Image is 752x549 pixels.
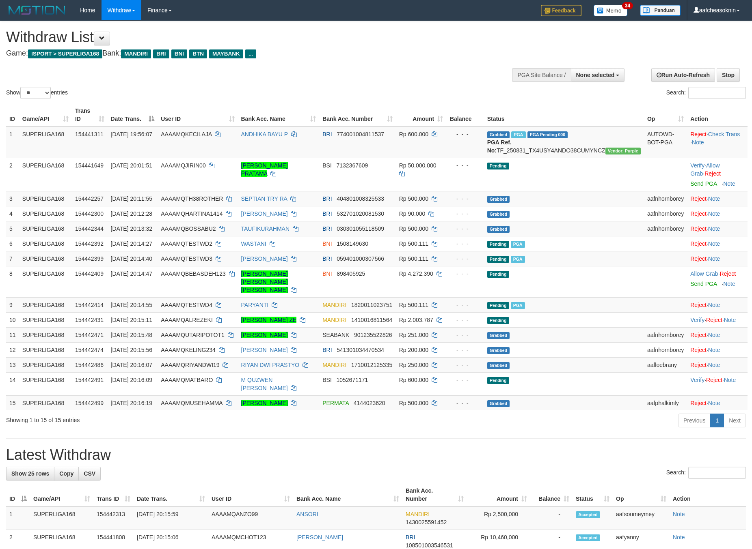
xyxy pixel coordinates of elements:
[449,316,480,324] div: - - -
[690,362,707,368] a: Reject
[59,470,73,477] span: Copy
[241,162,288,177] a: [PERSON_NAME] PRATAMA
[293,483,402,506] th: Bank Acc. Name: activate to sort column ascending
[6,191,19,206] td: 3
[241,362,300,368] a: RIYAN DWI PRASTYO
[336,377,368,383] span: Copy 1052671171 to clipboard
[487,332,510,339] span: Grabbed
[396,103,447,127] th: Amount: activate to sort column ascending
[449,210,480,218] div: - - -
[690,347,707,353] a: Reject
[19,206,72,221] td: SUPERLIGA168
[19,372,72,395] td: SUPERLIGA168
[161,162,205,169] span: AAAAMQJIRIN00
[720,270,736,277] a: Reject
[687,357,748,372] td: ·
[487,400,510,407] span: Grabbed
[6,266,19,297] td: 8
[161,347,216,353] span: AAAAMQKELING234
[111,225,152,232] span: [DATE] 20:13:32
[449,301,480,309] div: - - -
[644,327,687,342] td: aafnhornborey
[706,317,722,323] a: Reject
[241,302,269,308] a: PARYANTI
[19,191,72,206] td: SUPERLIGA168
[692,139,704,146] a: Note
[322,400,349,406] span: PERMATA
[75,332,104,338] span: 154442471
[688,467,746,479] input: Search:
[322,377,332,383] span: BSI
[644,127,687,158] td: AUTOWD-BOT-PGA
[6,221,19,236] td: 5
[6,103,19,127] th: ID
[487,362,510,369] span: Grabbed
[241,317,297,323] a: [PERSON_NAME] ZE
[571,68,625,82] button: None selected
[690,281,717,287] a: Send PGA
[687,327,748,342] td: ·
[78,467,101,480] a: CSV
[111,377,152,383] span: [DATE] 20:16:09
[19,395,72,410] td: SUPERLIGA168
[487,271,509,278] span: Pending
[594,5,628,16] img: Button%20Memo.svg
[19,297,72,312] td: SUPERLIGA168
[487,131,510,138] span: Grabbed
[337,195,384,202] span: Copy 404801008325533 to clipboard
[530,483,573,506] th: Balance: activate to sort column ascending
[6,236,19,251] td: 6
[613,483,670,506] th: Op: activate to sort column ascending
[158,103,238,127] th: User ID: activate to sort column ascending
[449,361,480,369] div: - - -
[399,210,426,217] span: Rp 90.000
[11,470,49,477] span: Show 25 rows
[322,195,332,202] span: BRI
[337,270,365,277] span: Copy 898405925 to clipboard
[644,221,687,236] td: aafnhornborey
[209,49,243,58] span: MAYBANK
[487,226,510,233] span: Grabbed
[322,270,332,277] span: BNI
[724,377,736,383] a: Note
[487,139,512,154] b: PGA Ref. No:
[511,131,525,138] span: Marked by aafsengchandara
[241,131,288,137] a: ANDHIKA BAYU P
[322,210,332,217] span: BRI
[241,195,287,202] a: SEPTIAN TRY RA
[28,49,102,58] span: ISPORT > SUPERLIGA168
[687,297,748,312] td: ·
[161,362,219,368] span: AAAAMQRIYANDWI19
[690,180,717,187] a: Send PGA
[161,240,212,247] span: AAAAMQTESTWD2
[690,240,707,247] a: Reject
[708,302,720,308] a: Note
[687,158,748,191] td: · ·
[19,327,72,342] td: SUPERLIGA168
[487,377,509,384] span: Pending
[75,210,104,217] span: 154442300
[93,483,134,506] th: Trans ID: activate to sort column ascending
[690,225,707,232] a: Reject
[161,270,226,277] span: AAAAMQBEBASDEH123
[644,206,687,221] td: aafnhornborey
[337,210,384,217] span: Copy 532701020081530 to clipboard
[75,255,104,262] span: 154442399
[322,255,332,262] span: BRI
[296,534,343,540] a: [PERSON_NAME]
[644,103,687,127] th: Op: activate to sort column ascending
[399,162,437,169] span: Rp 50.000.000
[541,5,581,16] img: Feedback.jpg
[708,347,720,353] a: Note
[644,357,687,372] td: aafloebrany
[446,103,484,127] th: Balance
[75,240,104,247] span: 154442392
[6,29,493,45] h1: Withdraw List
[111,255,152,262] span: [DATE] 20:14:40
[75,347,104,353] span: 154442474
[75,195,104,202] span: 154442257
[241,240,266,247] a: WASTANI
[111,195,152,202] span: [DATE] 20:11:55
[6,297,19,312] td: 9
[573,483,613,506] th: Status: activate to sort column ascending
